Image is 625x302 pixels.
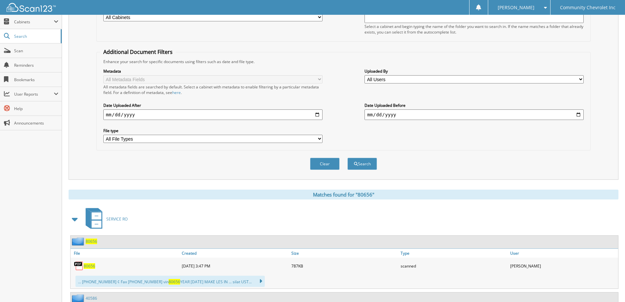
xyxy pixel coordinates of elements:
a: 80656 [84,263,95,269]
a: Size [290,249,399,258]
label: Uploaded By [365,68,584,74]
span: SERVICE RO [106,216,128,222]
input: end [365,109,584,120]
button: Search [347,158,377,170]
a: SERVICE RO [82,206,128,232]
span: Bookmarks [14,77,58,82]
div: Select a cabinet and begin typing the name of the folder you want to search in. If the name match... [365,24,584,35]
span: Announcements [14,120,58,126]
button: Clear [310,158,340,170]
span: Scan [14,48,58,54]
label: Date Uploaded After [103,103,323,108]
a: User [509,249,618,258]
span: Help [14,106,58,111]
label: Metadata [103,68,323,74]
span: Cabinets [14,19,54,25]
div: ... [PHONE_NUMBER] ¢ Fax [PHONE_NUMBER] vin YEAR [DATE] MAKE LES IN ... silat UST... [75,276,265,287]
div: All metadata fields are searched by default. Select a cabinet with metadata to enable filtering b... [103,84,323,95]
span: 80656 [169,279,180,285]
img: folder2.png [72,237,86,245]
input: start [103,109,323,120]
span: Search [14,34,57,39]
a: File [71,249,180,258]
div: [PERSON_NAME] [509,259,618,272]
a: Type [399,249,509,258]
legend: Additional Document Filters [100,48,176,56]
span: Community Chevrolet Inc [560,6,615,10]
span: Reminders [14,62,58,68]
a: here [172,90,181,95]
div: scanned [399,259,509,272]
div: Enhance your search for specific documents using filters such as date and file type. [100,59,587,64]
span: User Reports [14,91,54,97]
img: PDF.png [74,261,84,271]
div: [DATE] 3:47 PM [180,259,290,272]
iframe: Chat Widget [592,270,625,302]
label: Date Uploaded Before [365,103,584,108]
a: Created [180,249,290,258]
img: scan123-logo-white.svg [7,3,56,12]
span: [PERSON_NAME] [498,6,534,10]
label: File type [103,128,323,133]
a: 80656 [86,239,97,244]
a: 40586 [86,295,97,301]
div: Matches found for "80656" [69,190,618,199]
div: 787KB [290,259,399,272]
